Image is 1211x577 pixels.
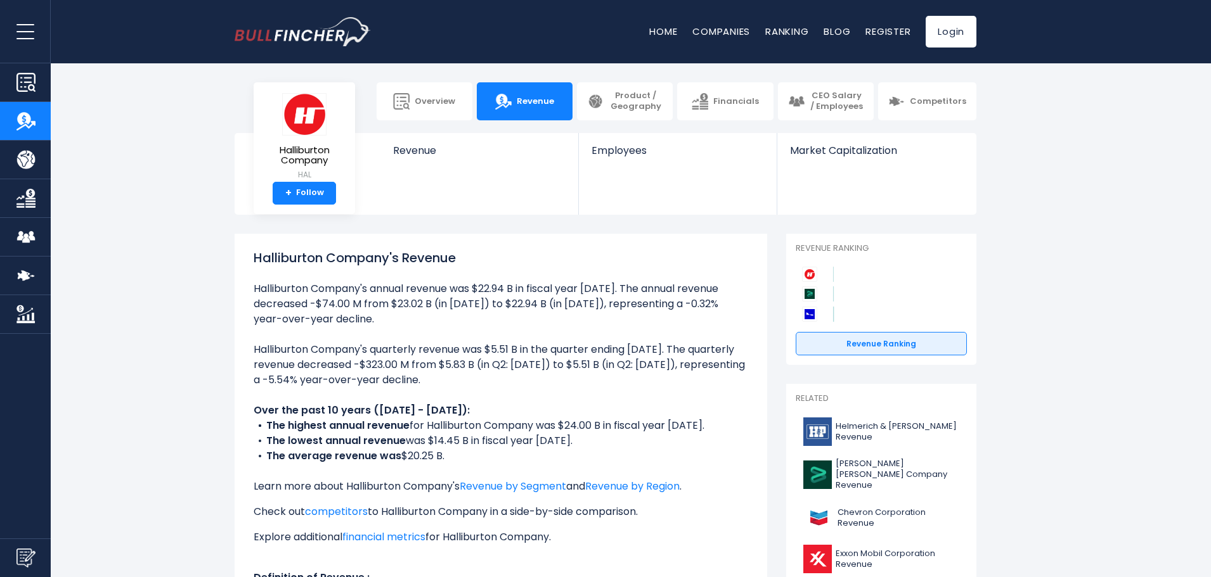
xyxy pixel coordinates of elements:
a: Blog [824,25,850,38]
a: Revenue [380,133,579,178]
li: $20.25 B. [254,448,748,464]
img: Halliburton Company competitors logo [802,267,817,282]
a: Revenue by Segment [460,479,566,493]
p: Explore additional for Halliburton Company. [254,529,748,545]
li: Halliburton Company's quarterly revenue was $5.51 B in the quarter ending [DATE]. The quarterly r... [254,342,748,388]
b: The highest annual revenue [266,418,410,433]
img: BKR logo [803,460,832,489]
p: Revenue Ranking [796,243,967,254]
img: HP logo [803,417,832,446]
a: Revenue Ranking [796,332,967,356]
b: Over the past 10 years ([DATE] - [DATE]): [254,403,470,417]
span: Employees [592,144,763,156]
a: Employees [579,133,776,178]
h1: Halliburton Company's Revenue [254,248,748,267]
a: CEO Salary / Employees [778,82,874,120]
span: Product / Geography [609,91,663,112]
a: Go to homepage [235,17,371,46]
span: Halliburton Company [264,145,345,166]
p: Related [796,393,967,404]
img: CVX logo [803,504,834,532]
a: Helmerich & [PERSON_NAME] Revenue [796,414,967,449]
a: Revenue [477,82,573,120]
a: Market Capitalization [777,133,975,178]
span: Financials [713,96,759,107]
img: bullfincher logo [235,17,371,46]
a: Competitors [878,82,976,120]
a: Exxon Mobil Corporation Revenue [796,542,967,576]
span: Revenue [393,144,566,156]
span: Competitors [910,96,966,107]
a: Home [649,25,677,38]
a: competitors [305,504,368,519]
a: Revenue by Region [585,479,680,493]
b: The average revenue was [266,448,401,463]
span: CEO Salary / Employees [810,91,864,112]
strong: + [285,187,292,199]
a: [PERSON_NAME] [PERSON_NAME] Company Revenue [796,455,967,494]
a: Chevron Corporation Revenue [796,500,967,535]
li: Halliburton Company's annual revenue was $22.94 B in fiscal year [DATE]. The annual revenue decre... [254,281,748,327]
a: Halliburton Company HAL [263,92,346,182]
a: +Follow [273,182,336,205]
a: Ranking [765,25,808,38]
a: Register [865,25,910,38]
a: Overview [377,82,472,120]
span: Overview [415,96,455,107]
li: for Halliburton Company was $24.00 B in fiscal year [DATE]. [254,418,748,433]
img: Schlumberger Limited competitors logo [802,307,817,322]
a: financial metrics [342,529,425,544]
span: Revenue [517,96,554,107]
li: was $14.45 B in fiscal year [DATE]. [254,433,748,448]
a: Financials [677,82,773,120]
p: Check out to Halliburton Company in a side-by-side comparison. [254,504,748,519]
a: Login [926,16,976,48]
a: Companies [692,25,750,38]
p: Learn more about Halliburton Company's and . [254,479,748,494]
small: HAL [264,169,345,181]
span: Market Capitalization [790,144,962,156]
img: Baker Hughes Company competitors logo [802,286,817,301]
b: The lowest annual revenue [266,433,406,448]
a: Product / Geography [577,82,673,120]
img: XOM logo [803,545,832,573]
